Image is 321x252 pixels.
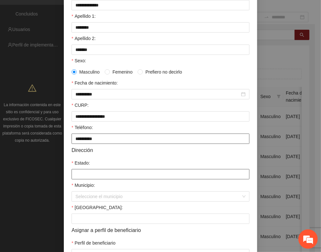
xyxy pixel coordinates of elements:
input: Colonia: [72,214,249,224]
label: Colonia: [72,204,123,211]
input: Municipio: [75,192,241,201]
input: CURP: [72,111,249,122]
div: Chatee con nosotros ahora [34,33,108,41]
input: Teléfono: [72,134,249,144]
span: Estamos en línea. [37,86,89,151]
div: Minimizar ventana de chat en vivo [106,3,121,19]
label: Teléfono: [72,124,93,131]
label: CURP: [72,102,89,109]
label: Perfil de beneficiario [72,239,115,247]
span: Dirección [72,146,93,154]
input: Estado: [72,169,249,179]
label: Apellido 2: [72,35,96,42]
input: Apellido 1: [72,22,249,33]
label: Estado: [72,159,90,166]
span: Femenino [110,68,135,76]
label: Fecha de nacimiento: [72,79,118,86]
span: Asignar a perfil de beneficiario [72,226,141,234]
label: Apellido 1: [72,13,96,20]
textarea: Escriba su mensaje y pulse “Intro” [3,176,123,199]
span: Masculino [77,68,102,76]
input: Fecha de nacimiento: [75,91,240,98]
span: Prefiero no decirlo [143,68,185,76]
input: Apellido 2: [72,45,249,55]
label: Sexo: [72,57,86,64]
label: Municipio: [72,182,95,189]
